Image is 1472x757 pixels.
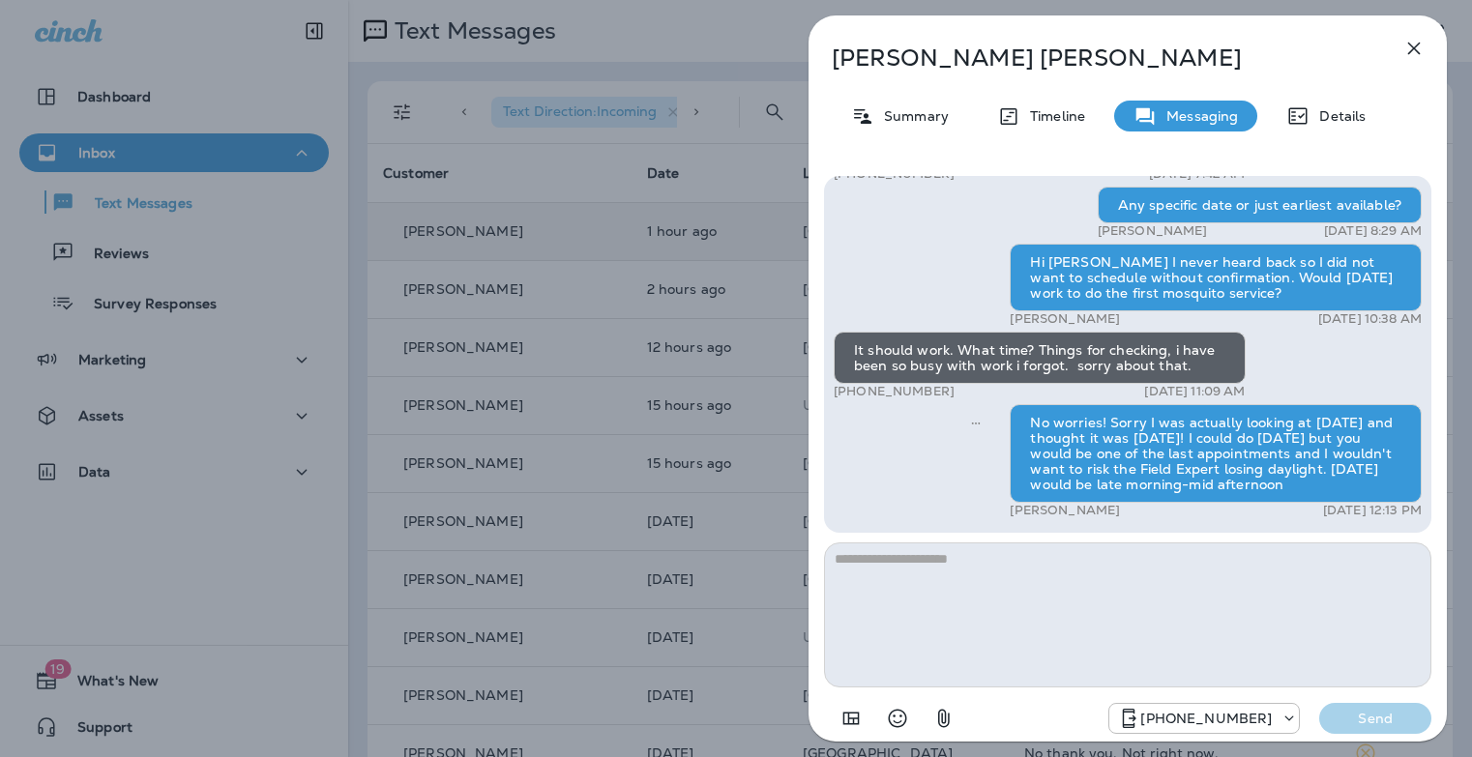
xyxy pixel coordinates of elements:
[1140,711,1272,726] p: [PHONE_NUMBER]
[1144,384,1245,399] p: [DATE] 11:09 AM
[1318,311,1422,327] p: [DATE] 10:38 AM
[971,413,981,430] span: Sent
[834,332,1246,384] div: It should work. What time? Things for checking, i have been so busy with work i forgot. sorry abo...
[1020,108,1085,124] p: Timeline
[1098,223,1208,239] p: [PERSON_NAME]
[1010,404,1422,503] div: No worries! Sorry I was actually looking at [DATE] and thought it was [DATE]! I could do [DATE] b...
[1324,223,1422,239] p: [DATE] 8:29 AM
[1010,311,1120,327] p: [PERSON_NAME]
[834,384,955,399] p: [PHONE_NUMBER]
[1310,108,1366,124] p: Details
[1010,503,1120,518] p: [PERSON_NAME]
[878,699,917,738] button: Select an emoji
[1323,503,1422,518] p: [DATE] 12:13 PM
[1157,108,1238,124] p: Messaging
[832,44,1360,72] p: [PERSON_NAME] [PERSON_NAME]
[1098,187,1422,223] div: Any specific date or just earliest available?
[874,108,949,124] p: Summary
[1109,707,1299,730] div: +1 (817) 482-3792
[1010,244,1422,311] div: Hi [PERSON_NAME] I never heard back so I did not want to schedule without confirmation. Would [DA...
[832,699,870,738] button: Add in a premade template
